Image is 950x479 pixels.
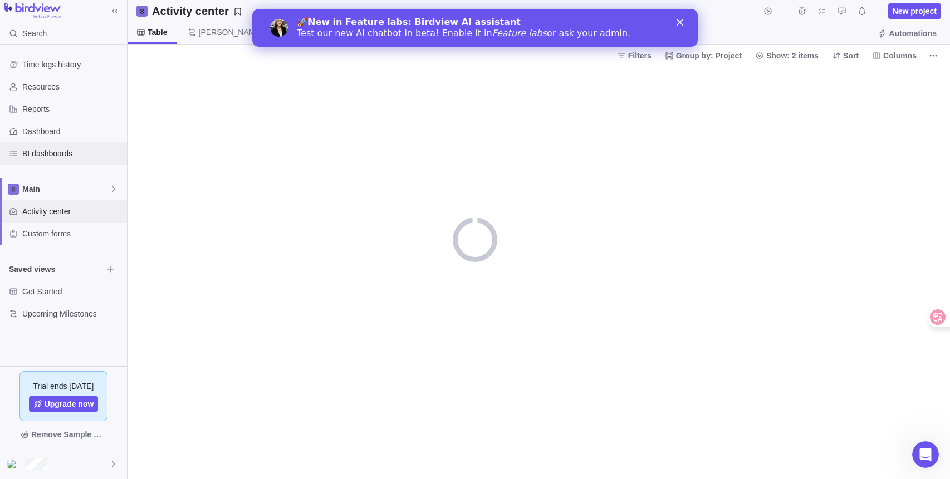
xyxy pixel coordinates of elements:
[22,28,47,39] span: Search
[868,48,921,63] span: Columns
[22,103,123,115] span: Reports
[148,27,168,38] span: Table
[827,48,863,63] span: Sort
[834,3,850,19] span: Approval requests
[22,286,123,297] span: Get Started
[22,184,109,195] span: Main
[152,3,229,19] h2: Activity center
[22,59,123,70] span: Time logs history
[912,441,939,468] iframe: Intercom live chat
[676,50,742,61] span: Group by: Project
[889,28,937,39] span: Automations
[31,428,107,441] span: Remove Sample Data
[751,48,823,63] span: Show: 2 items
[843,50,859,61] span: Sort
[22,308,123,319] span: Upcoming Milestones
[854,3,870,19] span: Notifications
[199,27,263,38] span: [PERSON_NAME]
[148,3,247,19] span: Save your current layout and filters as a View
[102,261,118,277] span: Browse views
[33,381,94,392] span: Trial ends [DATE]
[834,8,850,17] a: Approval requests
[873,26,941,41] span: Automations
[22,126,123,137] span: Dashboard
[660,48,746,63] span: Group by: Project
[7,460,20,468] img: Show
[424,10,435,17] div: Close
[29,396,99,412] a: Upgrade now
[252,9,698,47] iframe: Intercom live chat banner
[888,3,941,19] span: New project
[4,3,61,19] img: logo
[22,148,123,159] span: BI dashboards
[453,218,497,262] div: loading
[893,6,937,17] span: New project
[794,8,810,17] a: Time logs
[766,50,819,61] span: Show: 2 items
[814,8,830,17] a: My assignments
[22,81,123,92] span: Resources
[22,206,123,217] span: Activity center
[883,50,917,61] span: Columns
[854,8,870,17] a: Notifications
[9,264,102,275] span: Saved views
[22,228,123,239] span: Custom forms
[9,426,118,443] span: Remove Sample Data
[925,48,941,63] span: More actions
[814,3,830,19] span: My assignments
[45,398,94,409] span: Upgrade now
[613,48,656,63] span: Filters
[7,457,20,471] div: Elyzza
[760,3,776,19] span: Start timer
[794,3,810,19] span: Time logs
[628,50,652,61] span: Filters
